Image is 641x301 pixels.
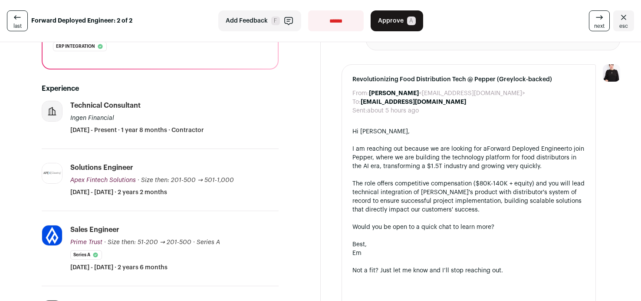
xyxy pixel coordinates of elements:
h2: Experience [42,83,279,94]
a: Close [613,10,634,31]
span: Ingen Financial [70,115,114,121]
a: Forward Deployed Engineer [487,146,566,152]
strong: Forward Deployed Engineer: 2 of 2 [31,17,132,25]
div: Hi [PERSON_NAME], [352,127,585,136]
span: A [407,17,416,25]
dt: Sent: [352,106,367,115]
div: Technical Consultant [70,101,141,110]
div: Solutions Engineer [70,163,133,172]
span: [DATE] - [DATE] · 2 years 2 months [70,188,167,197]
button: Approve A [371,10,423,31]
span: · Size then: 201-500 → 501-1,000 [138,177,234,183]
div: Would you be open to a quick chat to learn more? [352,223,585,232]
span: · Size then: 51-200 → 201-500 [104,239,191,245]
span: next [594,23,605,30]
span: last [13,23,22,30]
b: [EMAIL_ADDRESS][DOMAIN_NAME] [361,99,466,105]
button: Add Feedback F [218,10,301,31]
span: · [193,238,195,247]
li: Series A [70,250,102,260]
span: Series A [197,239,220,245]
dd: about 5 hours ago [367,106,419,115]
span: Approve [378,17,404,25]
dt: From: [352,89,369,98]
span: Erp integration [56,42,95,51]
span: [DATE] - Present · 1 year 8 months · Contractor [70,126,204,135]
div: Em [352,249,585,258]
dt: To: [352,98,361,106]
img: 9240684-medium_jpg [603,64,620,82]
img: 3d7d3bb9477dc2ea3957b6846103dda4ba5909fbf7f2cb505a0a1bddcff28ac4.jpg [42,163,62,183]
div: I am reaching out because we are looking for a to join Pepper, where we are building the technolo... [352,145,585,171]
span: Add Feedback [226,17,268,25]
img: 2e09657ba98a7273c847ab19b953725bc153e4de8e5d4d7b62f56a365d9d350c.jpg [42,225,62,245]
span: esc [619,23,628,30]
span: Prime Trust [70,239,102,245]
span: F [271,17,280,25]
div: The role offers competitive compensation ($80K-140K + equity) and you will lead technical integra... [352,179,585,214]
dd: <[EMAIL_ADDRESS][DOMAIN_NAME]> [369,89,525,98]
span: Apex Fintech Solutions [70,177,136,183]
div: Sales Engineer [70,225,119,235]
div: Not a fit? Just let me know and I’ll stop reaching out. [352,266,585,275]
span: [DATE] - [DATE] · 2 years 6 months [70,263,168,272]
span: Revolutionizing Food Distribution Tech @ Pepper (Greylock-backed) [352,75,585,84]
a: next [589,10,610,31]
img: company-logo-placeholder-414d4e2ec0e2ddebbe968bf319fdfe5acfe0c9b87f798d344e800bc9a89632a0.png [42,101,62,121]
a: last [7,10,28,31]
div: Best, [352,240,585,249]
b: [PERSON_NAME] [369,90,419,96]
